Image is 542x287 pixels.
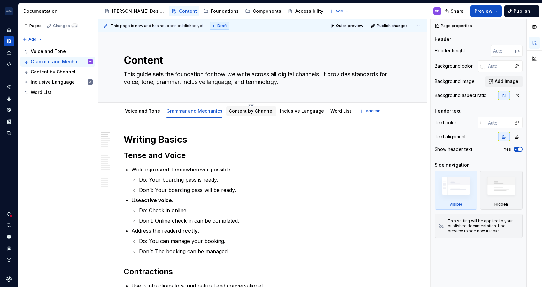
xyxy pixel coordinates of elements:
[451,8,464,14] span: Share
[124,267,402,277] h2: Contractions
[201,6,241,16] a: Foundations
[23,8,95,14] div: Documentation
[4,82,14,92] a: Design tokens
[435,162,470,168] div: Side navigation
[491,45,515,57] input: Auto
[485,76,523,87] button: Add image
[139,207,402,214] p: Do: Check in online.
[141,197,172,203] strong: active voice
[369,21,411,30] button: Publish changes
[4,25,14,35] a: Home
[53,23,78,28] div: Changes
[328,21,366,30] button: Quick preview
[111,23,205,28] span: This page is new and has not been published yet.
[485,117,511,128] input: Auto
[358,107,383,116] button: Add tab
[243,6,284,16] a: Components
[31,79,75,85] div: Inclusive Language
[122,69,400,87] textarea: This guide sets the foundation for how we write across all digital channels. It provides standard...
[20,57,95,67] a: Grammar and MechanicsSP
[169,6,199,16] a: Content
[4,48,14,58] a: Analytics
[20,77,95,87] a: Inclusive LanguageA
[4,128,14,138] div: Data sources
[435,78,475,85] div: Background image
[4,209,14,219] button: Notifications
[28,37,36,42] span: Add
[435,9,439,14] div: SP
[131,196,402,204] p: Use .
[139,217,402,224] p: Don’t: Online check-in can be completed.
[435,119,456,126] div: Text color
[89,58,92,65] div: SP
[366,109,381,114] span: Add tab
[475,8,492,14] span: Preview
[112,8,165,14] div: [PERSON_NAME] Design
[166,108,222,114] a: Grammar and Mechanics
[150,166,186,173] strong: present tense
[71,23,78,28] span: 36
[4,36,14,46] a: Documentation
[20,35,44,44] button: Add
[4,94,14,104] a: Components
[229,108,274,114] a: Content by Channel
[504,5,539,17] button: Publish
[122,104,163,117] div: Voice and Tone
[470,5,502,17] button: Preview
[295,8,323,14] div: Accessibility
[131,166,402,173] p: Write in wherever possible.
[4,105,14,115] a: Assets
[441,5,468,17] button: Share
[139,247,402,255] p: Don’t: The booking can be managed.
[449,202,462,207] div: Visible
[515,48,520,53] p: px
[125,108,160,114] a: Voice and Tone
[179,8,197,14] div: Content
[4,117,14,127] a: Storybook stories
[20,67,95,77] a: Content by Channel
[5,7,13,15] img: f0306bc8-3074-41fb-b11c-7d2e8671d5eb.png
[285,6,326,16] a: Accessibility
[23,23,42,28] div: Pages
[253,8,281,14] div: Components
[217,23,227,28] span: Draft
[102,5,326,18] div: Page tree
[89,79,91,85] div: A
[4,232,14,242] div: Settings
[31,89,51,95] div: Word List
[139,186,402,194] p: Don’t: Your boarding pass will be ready.
[131,227,402,235] p: Address the reader .
[20,87,95,97] a: Word List
[4,220,14,230] button: Search ⌘K
[31,69,75,75] div: Content by Channel
[124,150,402,161] h2: Tense and Voice
[336,23,363,28] span: Quick preview
[435,92,487,99] div: Background aspect ratio
[178,228,198,234] strong: directly
[480,171,523,210] div: Hidden
[31,58,83,65] div: Grammar and Mechanics
[435,133,466,140] div: Text alignment
[4,243,14,253] button: Contact support
[164,104,225,117] div: Grammar and Mechanics
[435,146,472,153] div: Show header text
[6,276,12,282] svg: Supernova Logo
[20,46,95,57] a: Voice and Tone
[435,48,465,54] div: Header height
[327,7,351,16] button: Add
[328,104,354,117] div: Word List
[139,176,402,184] p: Do: Your boarding pass is ready.
[494,202,508,207] div: Hidden
[211,8,239,14] div: Foundations
[280,108,324,114] a: Inclusive Language
[435,63,473,69] div: Background color
[226,104,276,117] div: Content by Channel
[504,147,511,152] label: Yes
[514,8,530,14] span: Publish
